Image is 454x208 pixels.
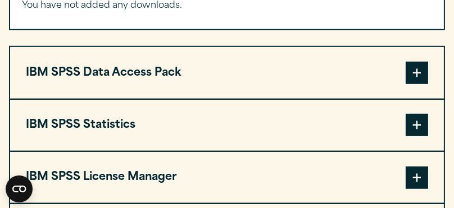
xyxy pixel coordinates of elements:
button: IBM SPSS Data Access Pack [10,47,444,98]
button: Open CMP widget [6,175,33,202]
button: IBM SPSS Statistics [10,100,444,151]
button: IBM SPSS License Manager [10,152,444,203]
